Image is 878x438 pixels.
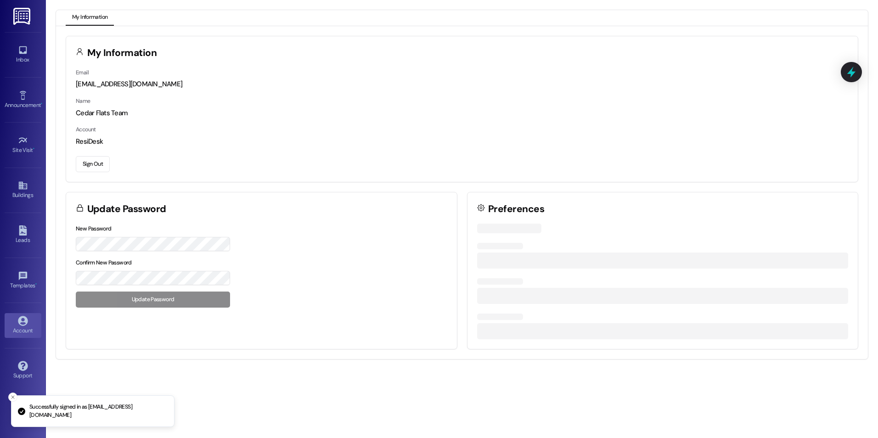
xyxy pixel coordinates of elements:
[35,281,37,287] span: •
[76,108,848,118] div: Cedar Flats Team
[5,313,41,338] a: Account
[87,204,166,214] h3: Update Password
[76,69,89,76] label: Email
[41,101,42,107] span: •
[5,42,41,67] a: Inbox
[29,403,167,419] p: Successfully signed in as [EMAIL_ADDRESS][DOMAIN_NAME]
[76,259,132,266] label: Confirm New Password
[13,8,32,25] img: ResiDesk Logo
[33,146,34,152] span: •
[5,223,41,247] a: Leads
[76,137,848,146] div: ResiDesk
[76,225,112,232] label: New Password
[66,10,114,26] button: My Information
[5,358,41,383] a: Support
[76,156,110,172] button: Sign Out
[5,268,41,293] a: Templates •
[76,97,90,105] label: Name
[488,204,544,214] h3: Preferences
[76,79,848,89] div: [EMAIL_ADDRESS][DOMAIN_NAME]
[5,178,41,202] a: Buildings
[87,48,157,58] h3: My Information
[5,133,41,157] a: Site Visit •
[76,126,96,133] label: Account
[8,393,17,402] button: Close toast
